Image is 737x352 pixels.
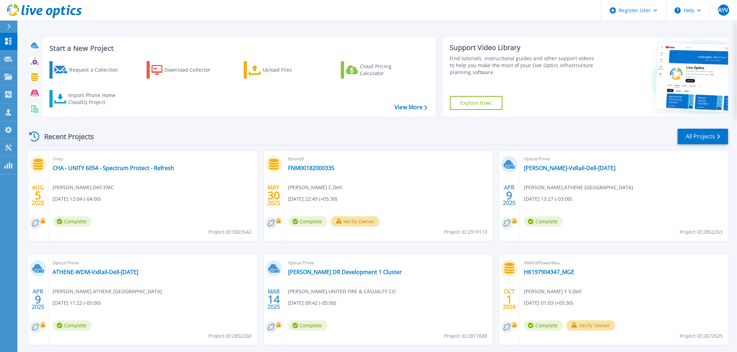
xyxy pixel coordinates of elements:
[288,288,396,295] span: [PERSON_NAME] , UNITED FIRE & CASUALTY CO
[69,63,125,77] div: Request a Collection
[35,296,41,302] span: 9
[27,128,103,145] div: Recent Projects
[395,104,427,111] a: View More
[506,192,513,198] span: 9
[450,96,503,110] a: Explore Now!
[524,288,582,295] span: [PERSON_NAME] Y V , Dell
[444,228,487,236] span: Project ID: 2919110
[53,320,92,331] span: Complete
[53,165,174,171] a: CHA - UNITY 6054 - Spectrum Protect - Refresh
[267,296,280,302] span: 14
[360,63,416,77] div: Cloud Pricing Calculator
[49,61,127,79] a: Request a Collection
[444,332,487,340] span: Project ID: 2817688
[524,299,573,307] span: [DATE] 01:03 (+05:30)
[288,216,327,227] span: Complete
[35,192,41,198] span: 5
[450,43,596,52] div: Support Video Library
[53,155,253,163] span: Unity
[53,195,101,203] span: [DATE] 12:04 (-04:00)
[680,228,723,236] span: Project ID: 2852263
[288,269,402,275] a: [PERSON_NAME] DR Development 1 Cluster
[503,183,516,208] div: APR 2025
[288,184,342,191] span: [PERSON_NAME] C , Dell
[524,269,574,275] a: HK197904347_MGE
[267,183,280,208] div: MAY 2025
[719,7,729,13] span: AYV
[680,332,723,340] span: Project ID: 2672625
[331,216,380,227] button: Verify Owner
[524,216,563,227] span: Complete
[53,184,114,191] span: [PERSON_NAME] , Dell EMC
[524,259,724,267] span: VMAX3/PowerMax
[524,195,572,203] span: [DATE] 13:27 (-03:00)
[524,184,633,191] span: [PERSON_NAME] , ATHENE [GEOGRAPHIC_DATA]
[244,61,321,79] a: Upload Files
[288,299,336,307] span: [DATE] 09:42 (-05:00)
[53,288,162,295] span: [PERSON_NAME] , ATHENE [GEOGRAPHIC_DATA]
[524,320,563,331] span: Complete
[524,155,724,163] span: Optical Prime
[209,332,252,340] span: Project ID: 2852260
[53,269,138,275] a: ATHENE-WDM-VxRail-Dell-[DATE]
[53,299,101,307] span: [DATE] 11:22 (-05:00)
[31,183,45,208] div: AUG 2025
[288,259,489,267] span: Optical Prime
[566,320,615,331] button: Verify Owner
[678,129,728,144] a: All Projects
[53,216,92,227] span: Complete
[209,228,252,236] span: Project ID: 3003542
[164,63,220,77] div: Download Collector
[450,55,596,76] div: Find tutorials, instructional guides and other support videos to help you make the most of your L...
[53,259,253,267] span: Optical Prime
[288,165,335,171] a: FNM00182000335
[288,155,489,163] span: XtremIO
[267,192,280,198] span: 30
[31,287,45,312] div: APR 2025
[68,92,123,106] div: Import Phone Home CloudIQ Project
[506,296,513,302] span: 1
[263,63,319,77] div: Upload Files
[503,287,516,312] div: OCT 2024
[341,61,419,79] a: Cloud Pricing Calculator
[49,45,427,52] h3: Start a New Project
[288,320,327,331] span: Complete
[147,61,224,79] a: Download Collector
[267,287,280,312] div: MAR 2025
[524,165,615,171] a: [PERSON_NAME]-VxRail-Dell-[DATE]
[288,195,338,203] span: [DATE] 22:49 (+05:30)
